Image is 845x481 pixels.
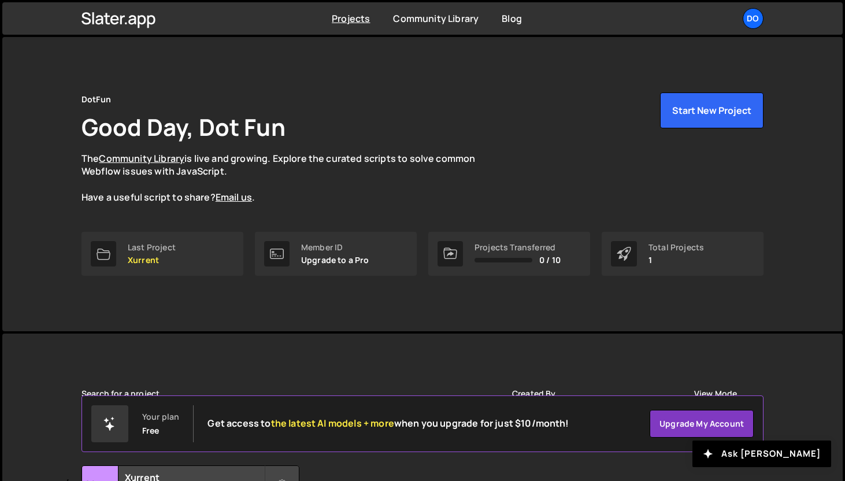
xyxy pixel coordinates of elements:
[393,12,479,25] a: Community Library
[81,152,498,204] p: The is live and growing. Explore the curated scripts to solve common Webflow issues with JavaScri...
[128,243,176,252] div: Last Project
[650,410,754,438] a: Upgrade my account
[694,389,737,398] label: View Mode
[271,417,394,430] span: the latest AI models + more
[142,412,179,421] div: Your plan
[81,111,286,143] h1: Good Day, Dot Fun
[743,8,764,29] a: Do
[660,92,764,128] button: Start New Project
[512,389,556,398] label: Created By
[128,256,176,265] p: Xurrent
[207,418,569,429] h2: Get access to when you upgrade for just $10/month!
[692,441,831,467] button: Ask [PERSON_NAME]
[648,256,704,265] p: 1
[475,243,561,252] div: Projects Transferred
[81,232,243,276] a: Last Project Xurrent
[332,12,370,25] a: Projects
[301,243,369,252] div: Member ID
[502,12,522,25] a: Blog
[81,389,160,398] label: Search for a project
[648,243,704,252] div: Total Projects
[539,256,561,265] span: 0 / 10
[81,92,111,106] div: DotFun
[142,426,160,435] div: Free
[301,256,369,265] p: Upgrade to a Pro
[216,191,252,203] a: Email us
[99,152,184,165] a: Community Library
